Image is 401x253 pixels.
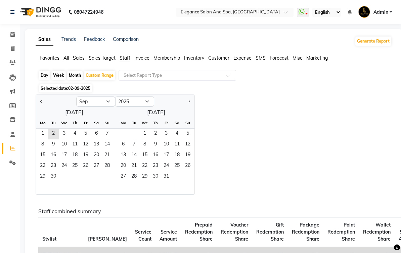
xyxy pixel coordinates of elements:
[186,96,192,107] button: Next month
[48,129,59,139] span: 2
[51,71,66,80] div: Week
[172,129,182,139] span: 4
[37,172,48,182] div: Monday, September 29, 2025
[139,161,150,172] div: Wednesday, October 22, 2025
[182,139,193,150] span: 12
[59,150,70,161] div: Wednesday, September 17, 2025
[91,129,102,139] span: 6
[150,139,161,150] div: Thursday, October 9, 2025
[172,139,182,150] div: Saturday, October 11, 2025
[172,139,182,150] span: 11
[115,97,154,107] select: Select year
[59,150,70,161] span: 17
[292,222,319,242] span: Package Redemption Share
[113,36,139,42] a: Comparison
[161,129,172,139] div: Friday, October 3, 2025
[91,150,102,161] div: Saturday, September 20, 2025
[48,129,59,139] div: Tuesday, September 2, 2025
[182,139,193,150] div: Sunday, October 12, 2025
[70,139,80,150] span: 11
[129,139,139,150] div: Tuesday, October 7, 2025
[80,139,91,150] div: Friday, September 12, 2025
[135,229,151,242] span: Service Count
[102,139,113,150] span: 14
[306,55,328,61] span: Marketing
[37,139,48,150] span: 8
[67,71,83,80] div: Month
[172,129,182,139] div: Saturday, October 4, 2025
[129,172,139,182] span: 28
[80,118,91,128] div: Fr
[70,161,80,172] span: 25
[102,129,113,139] div: Sunday, September 7, 2025
[129,172,139,182] div: Tuesday, October 28, 2025
[68,86,90,91] span: 02-09-2025
[40,55,59,61] span: Favorites
[42,236,56,242] span: Stylist
[129,161,139,172] span: 21
[102,150,113,161] span: 21
[118,118,129,128] div: Mo
[102,118,113,128] div: Su
[161,139,172,150] span: 10
[37,161,48,172] span: 22
[70,150,80,161] div: Thursday, September 18, 2025
[59,161,70,172] span: 24
[70,150,80,161] span: 18
[150,129,161,139] span: 2
[139,118,150,128] div: We
[161,161,172,172] div: Friday, October 24, 2025
[59,139,70,150] div: Wednesday, September 10, 2025
[73,55,85,61] span: Sales
[37,129,48,139] span: 1
[84,71,115,80] div: Custom Range
[150,172,161,182] span: 30
[37,172,48,182] span: 29
[134,55,149,61] span: Invoice
[48,139,59,150] div: Tuesday, September 9, 2025
[208,55,229,61] span: Customer
[37,150,48,161] span: 15
[59,129,70,139] span: 3
[84,36,105,42] a: Feedback
[270,55,288,61] span: Forecast
[182,161,193,172] div: Sunday, October 26, 2025
[118,161,129,172] div: Monday, October 20, 2025
[48,118,59,128] div: Tu
[182,150,193,161] span: 19
[139,129,150,139] span: 1
[39,84,92,92] span: Selected date:
[48,161,59,172] span: 23
[80,129,91,139] div: Friday, September 5, 2025
[363,222,391,242] span: Wallet Redemption Share
[129,150,139,161] div: Tuesday, October 14, 2025
[91,139,102,150] div: Saturday, September 13, 2025
[256,55,266,61] span: SMS
[37,150,48,161] div: Monday, September 15, 2025
[172,161,182,172] span: 25
[373,9,388,16] span: Admin
[150,139,161,150] span: 9
[293,55,302,61] span: Misc
[37,161,48,172] div: Monday, September 22, 2025
[118,150,129,161] span: 13
[355,37,391,46] button: Generate Report
[70,118,80,128] div: Th
[63,55,69,61] span: All
[70,129,80,139] span: 4
[150,150,161,161] div: Thursday, October 16, 2025
[233,55,252,61] span: Expense
[256,222,284,242] span: Gift Redemption Share
[37,139,48,150] div: Monday, September 8, 2025
[182,129,193,139] div: Sunday, October 5, 2025
[150,161,161,172] div: Thursday, October 23, 2025
[118,150,129,161] div: Monday, October 13, 2025
[172,150,182,161] div: Saturday, October 18, 2025
[139,129,150,139] div: Wednesday, October 1, 2025
[61,36,76,42] a: Trends
[102,139,113,150] div: Sunday, September 14, 2025
[153,55,180,61] span: Membership
[172,161,182,172] div: Saturday, October 25, 2025
[17,3,63,21] img: logo
[118,139,129,150] span: 6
